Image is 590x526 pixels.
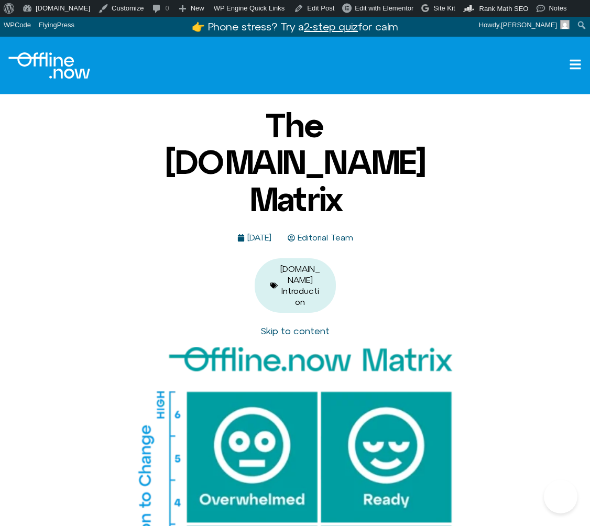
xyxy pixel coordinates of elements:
img: offline.now [8,52,90,79]
a: Editorial Team [288,233,353,243]
span: Editorial Team [295,233,353,243]
a: Open menu [569,58,582,71]
span: Edit with Elementor [355,4,413,12]
h1: The [DOMAIN_NAME] Matrix [133,107,457,217]
time: [DATE] [247,233,271,242]
iframe: Botpress [544,480,577,513]
a: [DOMAIN_NAME] Introduction [280,264,320,306]
a: FlyingPress [35,17,79,34]
span: [PERSON_NAME] [501,21,557,29]
div: Logo [8,52,90,79]
span: Rank Math SEO [479,5,529,13]
a: 👉 Phone stress? Try a2-step quizfor calm [192,20,398,32]
u: 2-step quiz [304,20,358,32]
a: [DATE] [237,233,271,243]
a: Skip to content [260,325,330,336]
a: Howdy, [475,17,574,34]
span: Site Kit [433,4,455,12]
